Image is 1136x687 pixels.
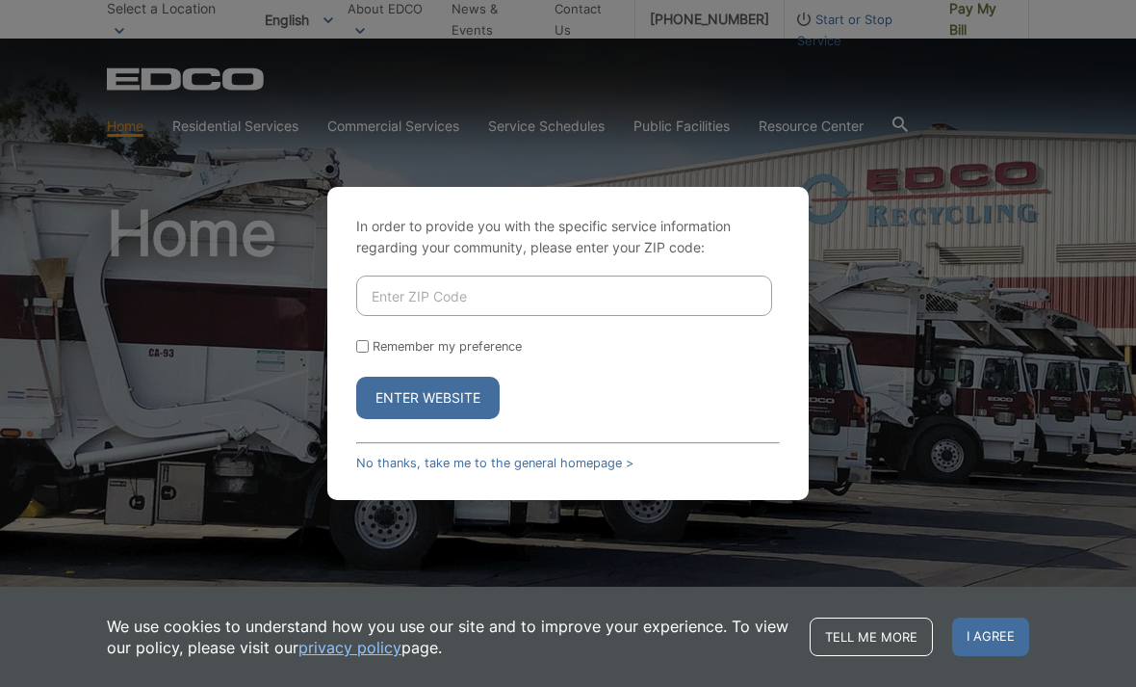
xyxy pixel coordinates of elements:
label: Remember my preference [373,339,522,354]
p: We use cookies to understand how you use our site and to improve your experience. To view our pol... [107,616,790,658]
a: Tell me more [810,618,933,656]
p: In order to provide you with the specific service information regarding your community, please en... [356,216,780,258]
a: No thanks, take me to the general homepage > [356,456,633,470]
button: Enter Website [356,377,500,419]
input: Enter ZIP Code [356,276,772,316]
span: I agree [952,618,1029,656]
a: privacy policy [298,637,401,658]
